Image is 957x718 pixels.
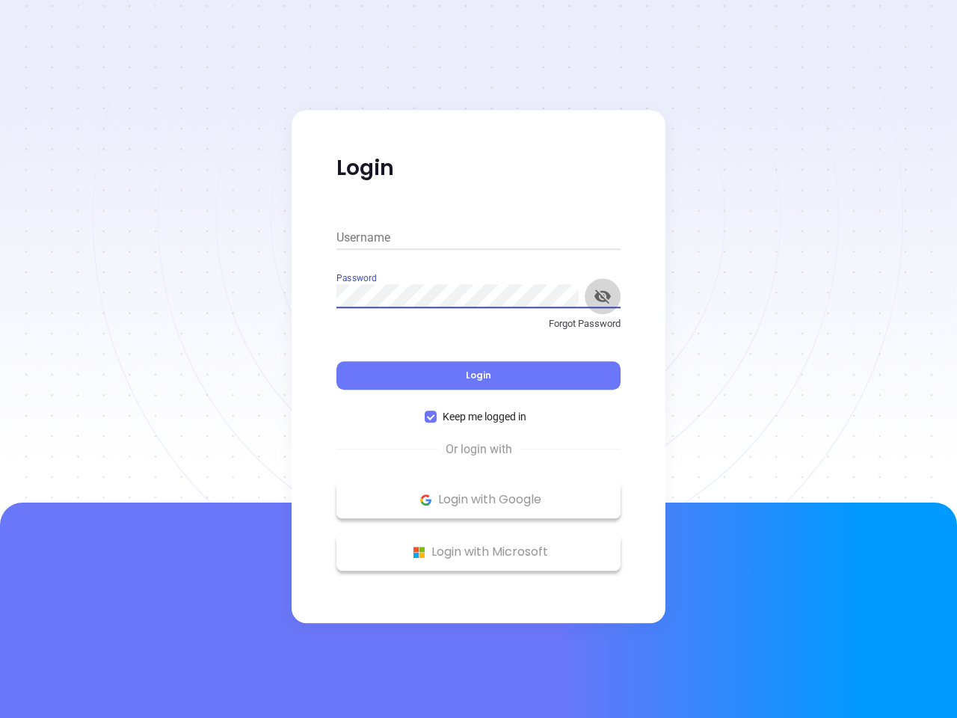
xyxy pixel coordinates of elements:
span: Keep me logged in [437,408,532,425]
button: Login [336,361,621,390]
p: Forgot Password [336,316,621,331]
p: Login with Microsoft [344,541,613,563]
p: Login with Google [344,488,613,511]
span: Login [466,369,491,381]
button: toggle password visibility [585,278,621,314]
img: Google Logo [416,491,435,509]
button: Microsoft Logo Login with Microsoft [336,533,621,571]
button: Google Logo Login with Google [336,481,621,518]
span: Or login with [438,441,520,458]
label: Password [336,274,376,283]
p: Login [336,155,621,182]
a: Forgot Password [336,316,621,343]
img: Microsoft Logo [410,543,428,562]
